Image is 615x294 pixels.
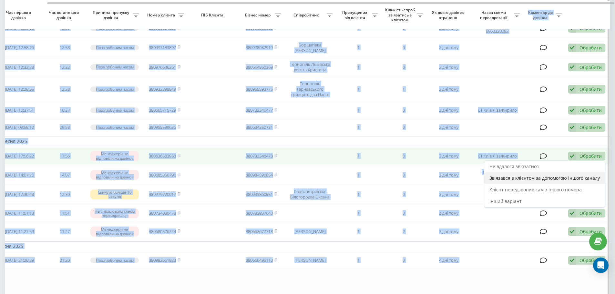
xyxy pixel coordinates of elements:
[381,39,426,57] td: 0
[149,257,176,263] a: 380982661923
[471,102,523,118] td: CT Київ Ліза/Кирило
[47,10,82,20] span: Час останнього дзвінка
[287,13,327,18] span: Співробітник
[336,102,381,118] td: 1
[336,58,381,76] td: 1
[246,107,273,113] a: 380732346477
[193,13,233,18] span: ПІБ Клієнта
[90,170,139,180] div: Менеджери не відповіли на дзвінок
[90,10,133,20] span: Причина пропуску дзвінка
[246,45,273,50] a: 380978082919
[471,166,523,184] td: [PERSON_NAME] 0984590854
[149,124,176,130] a: 380955599636
[42,58,87,76] td: 12:32
[426,39,471,57] td: 2 дні тому
[284,185,336,203] td: Святопетрівське Білогородка Оксана
[579,86,602,92] div: Обробити
[149,191,176,197] a: 380979720017
[426,102,471,118] td: 2 дні тому
[526,10,556,20] span: Коментар до дзвінка
[426,205,471,222] td: 3 дні тому
[90,64,139,70] div: Поза робочим часом
[426,147,471,165] td: 3 дні тому
[475,10,514,20] span: Назва схеми переадресації
[246,64,273,70] a: 380664860369
[284,39,336,57] td: Борщагівка [PERSON_NAME]
[42,166,87,184] td: 14:07
[42,185,87,203] td: 12:30
[149,64,176,70] a: 380976646261
[381,223,426,240] td: 2
[149,172,176,178] a: 380685356796
[381,205,426,222] td: 0
[246,257,273,263] a: 380666495110
[336,223,381,240] td: 1
[90,189,139,199] div: Скинуто раніше 10 секунд
[426,77,471,101] td: 2 дні тому
[471,147,523,165] td: CT Київ Ліза/Кирило
[579,124,602,130] div: Обробити
[42,252,87,268] td: 21:20
[2,10,37,20] span: Час першого дзвінка
[42,147,87,165] td: 17:56
[336,77,381,101] td: 1
[426,166,471,184] td: 3 дні тому
[149,45,176,50] a: 380993183897
[90,45,139,50] div: Поза робочим часом
[489,187,582,193] span: Клієнт передзвонив сам з іншого номера
[336,39,381,57] td: 1
[90,227,139,236] div: Менеджери не відповіли на дзвінок
[149,210,176,216] a: 380734080478
[42,39,87,57] td: 12:58
[579,228,602,235] div: Обробити
[489,175,600,181] span: Зв'язався з клієнтом за допомогою іншого каналу
[246,86,273,92] a: 380955593775
[284,223,336,240] td: [PERSON_NAME]
[90,107,139,113] div: Поза робочим часом
[90,151,139,161] div: Менеджери не відповіли на дзвінок
[90,125,139,130] div: Поза робочим часом
[145,13,178,18] span: Номер клієнта
[489,163,539,169] span: Не вдалося зв'язатися
[579,153,602,159] div: Обробити
[381,185,426,203] td: 0
[426,223,471,240] td: 3 дні тому
[593,258,609,273] div: Open Intercom Messenger
[336,252,381,268] td: 1
[381,166,426,184] td: 0
[381,102,426,118] td: 0
[426,58,471,76] td: 2 дні тому
[90,86,139,92] div: Поза робочим часом
[336,185,381,203] td: 1
[336,119,381,135] td: 1
[90,208,139,218] div: Не спрацювала схема переадресації
[246,153,273,159] a: 380732346478
[42,223,87,240] td: 11:27
[431,10,466,20] span: Як довго дзвінок втрачено
[42,119,87,135] td: 09:58
[489,198,522,204] span: Інший варіант
[336,205,381,222] td: 1
[246,124,273,130] a: 380634350731
[381,147,426,165] td: 0
[284,252,336,268] td: [PERSON_NAME]
[579,210,602,216] div: Обробити
[42,205,87,222] td: 11:51
[426,119,471,135] td: 2 дні тому
[42,77,87,101] td: 12:28
[384,7,417,23] span: Кількість спроб зв'язатись з клієнтом
[284,77,336,101] td: Тернопіль Тарнавського тридцять два Настя
[426,252,471,268] td: 4 дні тому
[246,228,273,234] a: 380662677718
[426,185,471,203] td: 3 дні тому
[381,252,426,268] td: 0
[242,13,275,18] span: Бізнес номер
[149,86,176,92] a: 380932398849
[579,45,602,51] div: Обробити
[336,166,381,184] td: 1
[246,191,273,197] a: 380933860551
[381,58,426,76] td: 0
[246,210,273,216] a: 380733937643
[579,107,602,113] div: Обробити
[149,153,176,159] a: 380636583958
